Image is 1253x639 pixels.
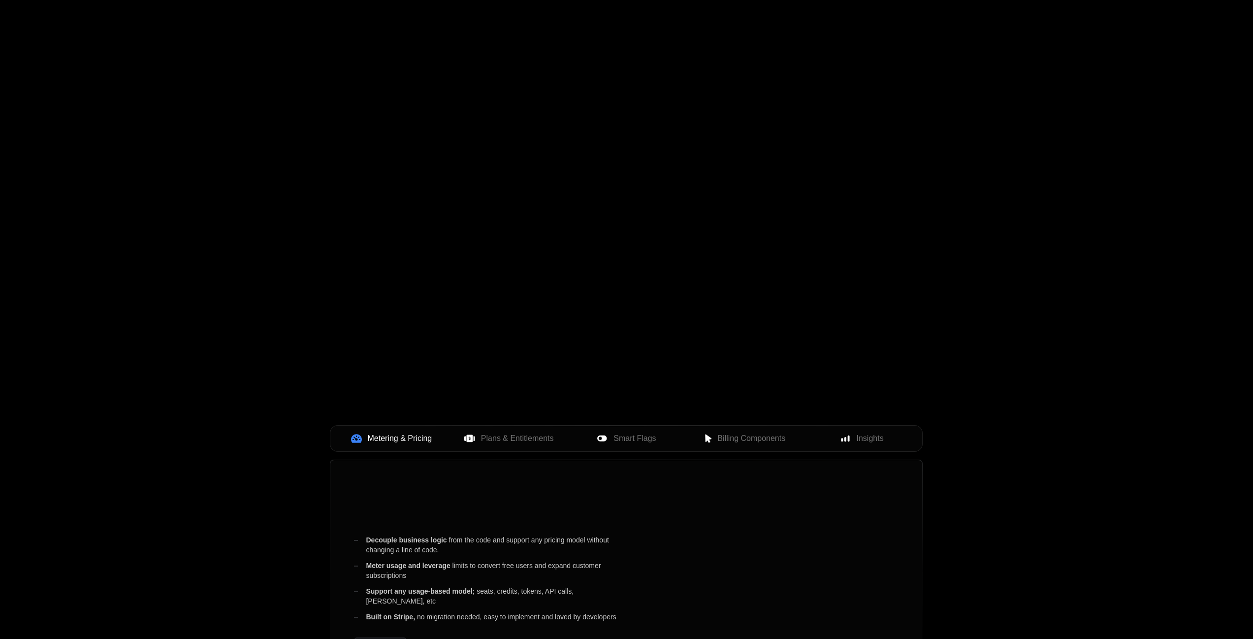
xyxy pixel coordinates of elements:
[568,428,685,449] button: Smart Flags
[450,428,568,449] button: Plans & Entitlements
[354,586,634,606] div: seats, credits, tokens, API calls, [PERSON_NAME], etc
[332,428,450,449] button: Metering & Pricing
[685,428,803,449] button: Billing Components
[368,433,432,444] span: Metering & Pricing
[354,561,634,580] div: limits to convert free users and expand customer subscriptions
[481,433,554,444] span: Plans & Entitlements
[717,433,785,444] span: Billing Components
[354,535,634,555] div: from the code and support any pricing model without changing a line of code.
[366,562,450,570] span: Meter usage and leverage
[366,536,447,544] span: Decouple business logic
[613,433,656,444] span: Smart Flags
[803,428,921,449] button: Insights
[366,613,415,621] span: Built on Stripe,
[857,433,884,444] span: Insights
[366,587,475,595] span: Support any usage-based model;
[354,612,634,622] div: no migration needed, easy to implement and loved by developers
